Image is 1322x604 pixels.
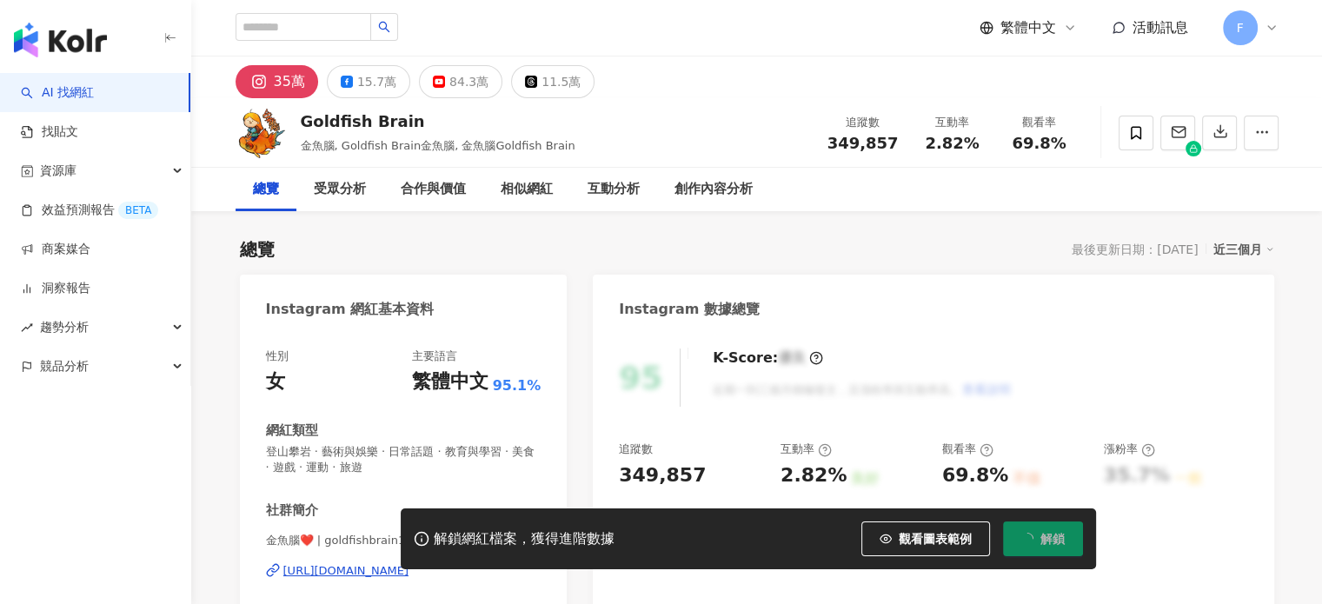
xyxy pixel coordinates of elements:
div: 觀看率 [1006,114,1073,131]
div: 互動分析 [588,179,640,200]
a: 洞察報告 [21,280,90,297]
div: 互動率 [920,114,986,131]
span: 349,857 [827,134,899,152]
div: Instagram 網紅基本資料 [266,300,435,319]
div: 社群簡介 [266,501,318,520]
div: 漲粉率 [1104,441,1155,457]
div: Goldfish Brain [301,110,575,132]
div: 互動率 [781,441,832,457]
div: 總覽 [253,179,279,200]
div: 11.5萬 [541,70,581,94]
button: 11.5萬 [511,65,595,98]
div: 349,857 [619,462,706,489]
div: K-Score : [713,348,823,368]
span: 2.82% [925,135,979,152]
div: 女 [266,368,285,395]
span: F [1236,18,1243,37]
span: 資源庫 [40,151,76,190]
span: search [378,21,390,33]
div: 2.82% [781,462,847,489]
img: logo [14,23,107,57]
button: 35萬 [236,65,318,98]
div: 69.8% [942,462,1008,489]
span: 繁體中文 [1000,18,1056,37]
div: 追蹤數 [827,114,899,131]
div: 相似網紅 [501,179,553,200]
span: 趨勢分析 [40,308,89,347]
span: rise [21,322,33,334]
span: 69.8% [1012,135,1066,152]
div: [URL][DOMAIN_NAME] [283,563,409,579]
div: 總覽 [240,237,275,262]
button: 觀看圖表範例 [861,521,990,556]
a: 商案媒合 [21,241,90,258]
div: 追蹤數 [619,441,653,457]
div: 創作內容分析 [674,179,753,200]
div: 觀看率 [942,441,993,457]
div: 解鎖網紅檔案，獲得進階數據 [434,530,614,548]
span: 活動訊息 [1133,19,1188,36]
div: 近三個月 [1213,238,1274,261]
div: 性別 [266,348,289,364]
button: 解鎖 [1003,521,1083,556]
a: searchAI 找網紅 [21,84,94,102]
div: 網紅類型 [266,421,318,440]
div: 84.3萬 [449,70,488,94]
button: 15.7萬 [327,65,410,98]
div: Instagram 數據總覽 [619,300,760,319]
a: [URL][DOMAIN_NAME] [266,563,541,579]
div: 繁體中文 [412,368,488,395]
div: 15.7萬 [357,70,396,94]
a: 找貼文 [21,123,78,141]
span: 95.1% [493,376,541,395]
span: 解鎖 [1040,532,1065,546]
button: 84.3萬 [419,65,502,98]
div: 主要語言 [412,348,457,364]
div: 最後更新日期：[DATE] [1072,242,1198,256]
span: 登山攀岩 · 藝術與娛樂 · 日常話題 · 教育與學習 · 美食 · 遊戲 · 運動 · 旅遊 [266,444,541,475]
div: 合作與價值 [401,179,466,200]
div: 受眾分析 [314,179,366,200]
span: loading [1019,531,1034,547]
span: 競品分析 [40,347,89,386]
div: 35萬 [274,70,305,94]
span: 觀看圖表範例 [899,532,972,546]
a: 效益預測報告BETA [21,202,158,219]
span: 金魚腦, Goldfish Brain金魚腦, 金魚腦Goldfish Brain [301,139,575,152]
img: KOL Avatar [236,107,288,159]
